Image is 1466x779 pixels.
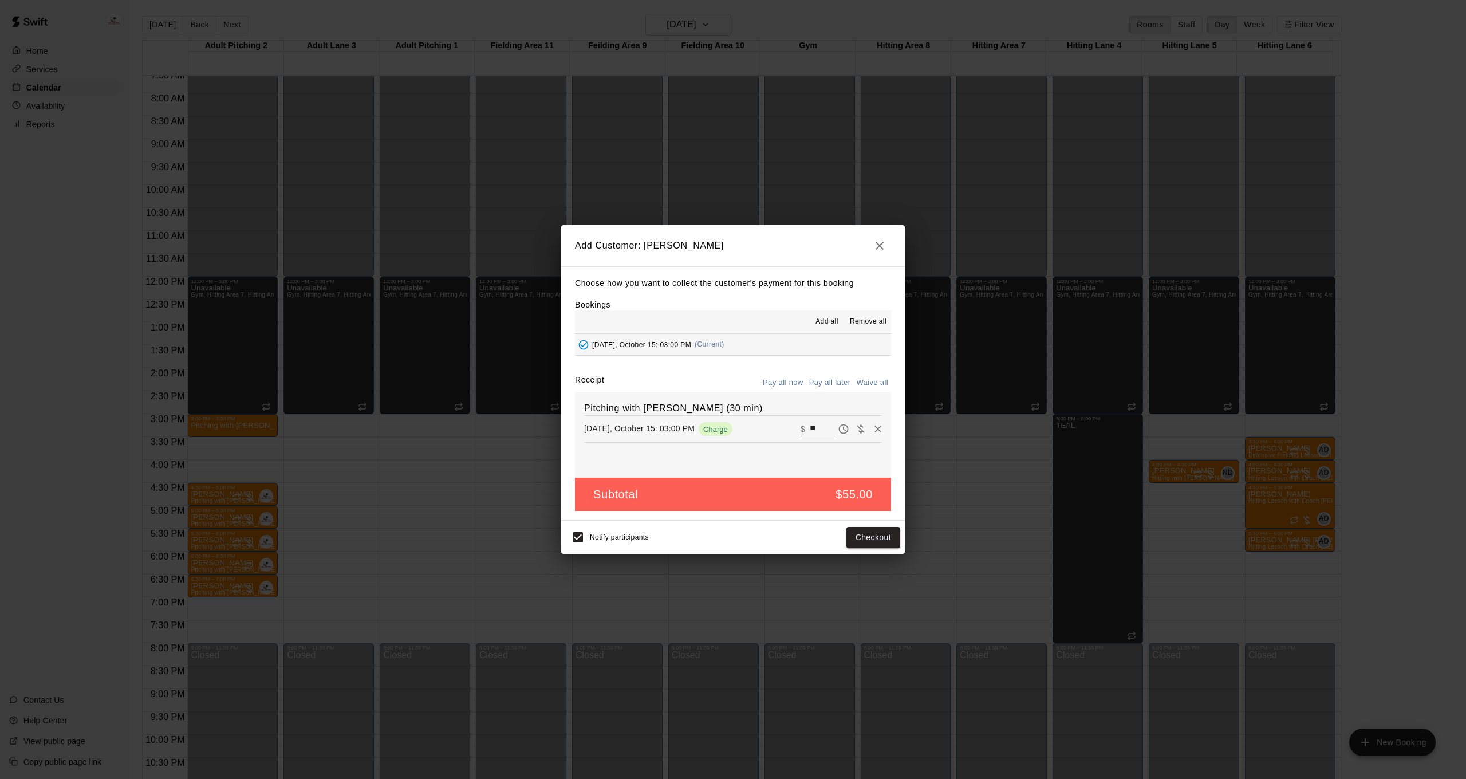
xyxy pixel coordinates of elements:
[850,316,886,328] span: Remove all
[561,225,905,266] h2: Add Customer: [PERSON_NAME]
[809,313,845,331] button: Add all
[845,313,891,331] button: Remove all
[575,276,891,290] p: Choose how you want to collect the customer's payment for this booking
[835,423,852,433] span: Pay later
[575,334,891,355] button: Added - Collect Payment[DATE], October 15: 03:00 PM(Current)
[575,374,604,392] label: Receipt
[760,374,806,392] button: Pay all now
[592,340,691,348] span: [DATE], October 15: 03:00 PM
[836,487,873,502] h5: $55.00
[815,316,838,328] span: Add all
[695,340,724,348] span: (Current)
[590,534,649,542] span: Notify participants
[584,423,695,434] p: [DATE], October 15: 03:00 PM
[593,487,638,502] h5: Subtotal
[699,425,732,434] span: Charge
[575,336,592,353] button: Added - Collect Payment
[806,374,854,392] button: Pay all later
[853,374,891,392] button: Waive all
[846,527,900,548] button: Checkout
[801,423,805,435] p: $
[575,300,610,309] label: Bookings
[584,401,882,416] h6: Pitching with [PERSON_NAME] (30 min)
[869,420,886,438] button: Remove
[852,423,869,433] span: Waive payment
